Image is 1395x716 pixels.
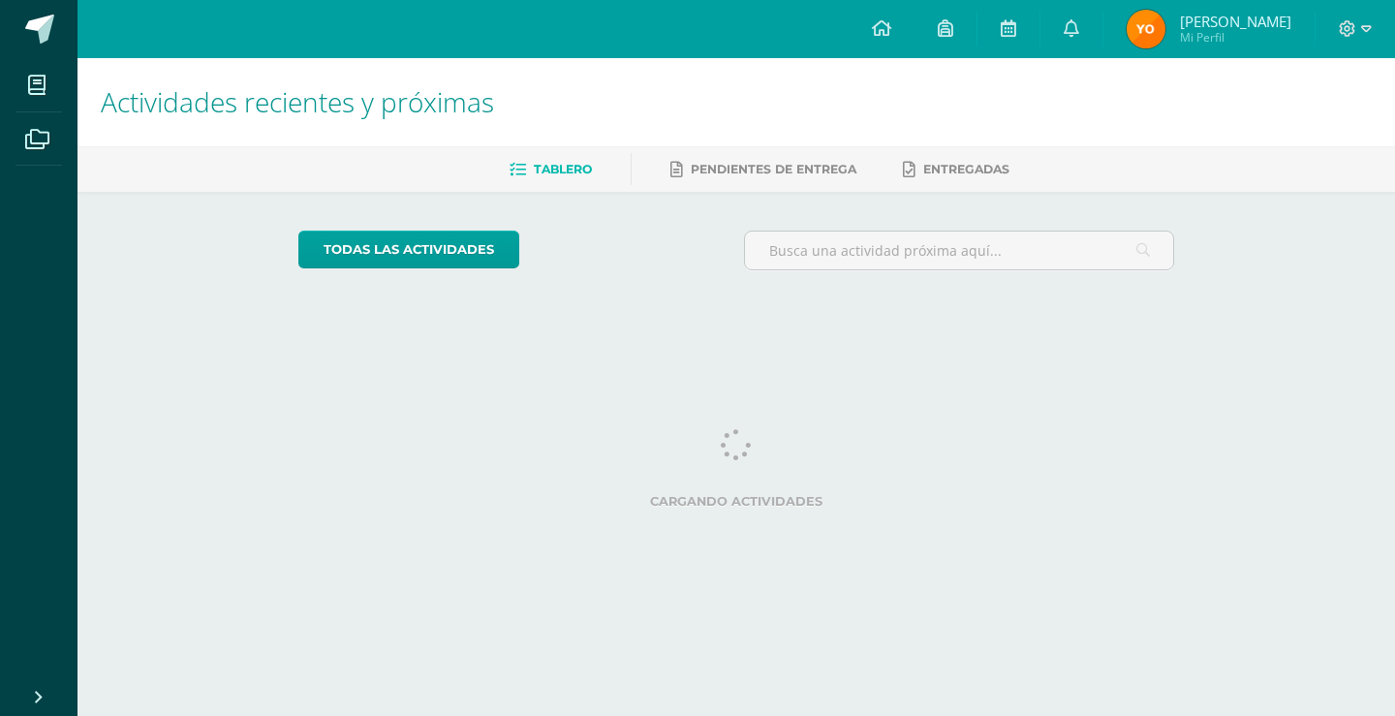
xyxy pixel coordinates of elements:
span: [PERSON_NAME] [1180,12,1291,31]
a: Entregadas [903,154,1009,185]
span: Actividades recientes y próximas [101,83,494,120]
span: Mi Perfil [1180,29,1291,46]
a: Tablero [510,154,592,185]
span: Tablero [534,162,592,176]
label: Cargando actividades [298,494,1175,509]
a: todas las Actividades [298,231,519,268]
a: Pendientes de entrega [670,154,856,185]
input: Busca una actividad próxima aquí... [745,232,1174,269]
span: Pendientes de entrega [691,162,856,176]
span: Entregadas [923,162,1009,176]
img: b1a714f2f8ae12f018216e412b5da3f3.png [1127,10,1165,48]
